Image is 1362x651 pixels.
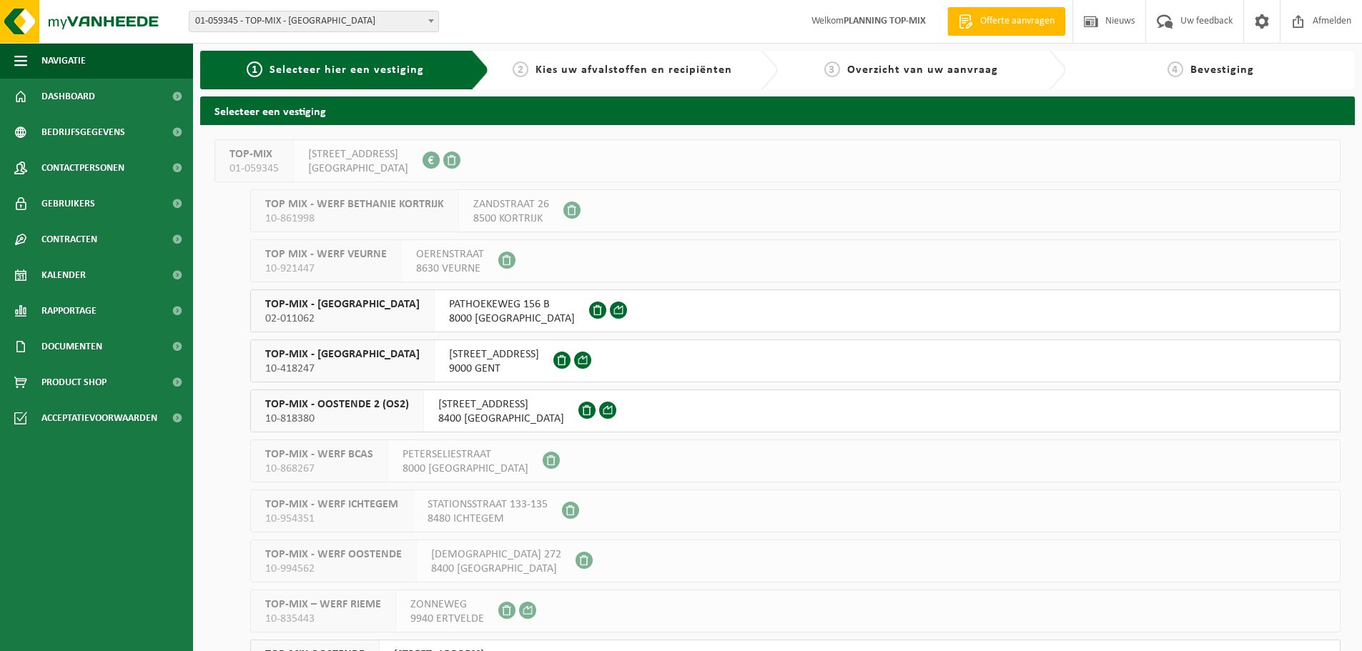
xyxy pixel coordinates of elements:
span: Documenten [41,329,102,364]
span: [STREET_ADDRESS] [438,397,564,412]
span: Gebruikers [41,186,95,222]
span: 3 [824,61,840,77]
span: 8400 [GEOGRAPHIC_DATA] [431,562,561,576]
span: TOP-MIX - OOSTENDE 2 (OS2) [265,397,409,412]
span: TOP MIX - WERF BETHANIE KORTRIJK [265,197,444,212]
span: Offerte aanvragen [977,14,1058,29]
span: 02-011062 [265,312,420,326]
span: 8400 [GEOGRAPHIC_DATA] [438,412,564,426]
span: 1 [247,61,262,77]
span: 9940 ERTVELDE [410,612,484,626]
span: Selecteer hier een vestiging [270,64,424,76]
span: STATIONSSTRAAT 133-135 [428,497,548,512]
a: Offerte aanvragen [947,7,1065,36]
span: Contactpersonen [41,150,124,186]
span: ZONNEWEG [410,597,484,612]
span: 10-954351 [265,512,398,526]
span: Navigatie [41,43,86,79]
button: TOP-MIX - [GEOGRAPHIC_DATA] 02-011062 PATHOEKEWEG 156 B8000 [GEOGRAPHIC_DATA] [250,289,1341,332]
span: TOP-MIX - WERF OOSTENDE [265,547,402,562]
span: Kalender [41,257,86,293]
span: 10-994562 [265,562,402,576]
span: TOP MIX - WERF VEURNE [265,247,387,262]
span: 4 [1168,61,1183,77]
span: ZANDSTRAAT 26 [473,197,549,212]
span: [GEOGRAPHIC_DATA] [308,161,408,176]
span: 8000 [GEOGRAPHIC_DATA] [403,462,528,476]
span: Bedrijfsgegevens [41,114,125,150]
button: TOP-MIX - [GEOGRAPHIC_DATA] 10-418247 [STREET_ADDRESS]9000 GENT [250,339,1341,382]
span: Overzicht van uw aanvraag [847,64,998,76]
span: [DEMOGRAPHIC_DATA] 272 [431,547,561,562]
span: 10-835443 [265,612,381,626]
span: Bevestiging [1190,64,1254,76]
span: 9000 GENT [449,362,539,376]
span: Rapportage [41,293,97,329]
span: 2 [513,61,528,77]
span: OERENSTRAAT [416,247,484,262]
span: TOP-MIX [230,147,279,161]
span: 8500 KORTRIJK [473,212,549,226]
span: TOP-MIX – WERF RIEME [265,597,381,612]
span: 10-818380 [265,412,409,426]
span: Product Shop [41,364,107,400]
span: 8630 VEURNE [416,262,484,276]
span: 10-868267 [265,462,373,476]
span: Dashboard [41,79,95,114]
span: 01-059345 [230,161,279,176]
span: 10-921447 [265,262,387,276]
span: 01-059345 - TOP-MIX - Oostende [189,11,439,32]
strong: PLANNING TOP-MIX [844,16,926,26]
span: Acceptatievoorwaarden [41,400,157,436]
button: TOP-MIX - OOSTENDE 2 (OS2) 10-818380 [STREET_ADDRESS]8400 [GEOGRAPHIC_DATA] [250,389,1341,432]
span: 10-861998 [265,212,444,226]
span: Kies uw afvalstoffen en recipiënten [536,64,732,76]
span: Contracten [41,222,97,257]
span: TOP-MIX - [GEOGRAPHIC_DATA] [265,297,420,312]
h2: Selecteer een vestiging [200,96,1355,124]
span: [STREET_ADDRESS] [308,147,408,161]
span: TOP-MIX - WERF ICHTEGEM [265,497,398,512]
span: PETERSELIESTRAAT [403,447,528,462]
span: 8480 ICHTEGEM [428,512,548,526]
span: 01-059345 - TOP-MIX - Oostende [189,11,438,31]
span: PATHOEKEWEG 156 B [449,297,575,312]
span: TOP-MIX - [GEOGRAPHIC_DATA] [265,347,420,362]
span: 8000 [GEOGRAPHIC_DATA] [449,312,575,326]
span: TOP-MIX - WERF BCAS [265,447,373,462]
span: 10-418247 [265,362,420,376]
span: [STREET_ADDRESS] [449,347,539,362]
